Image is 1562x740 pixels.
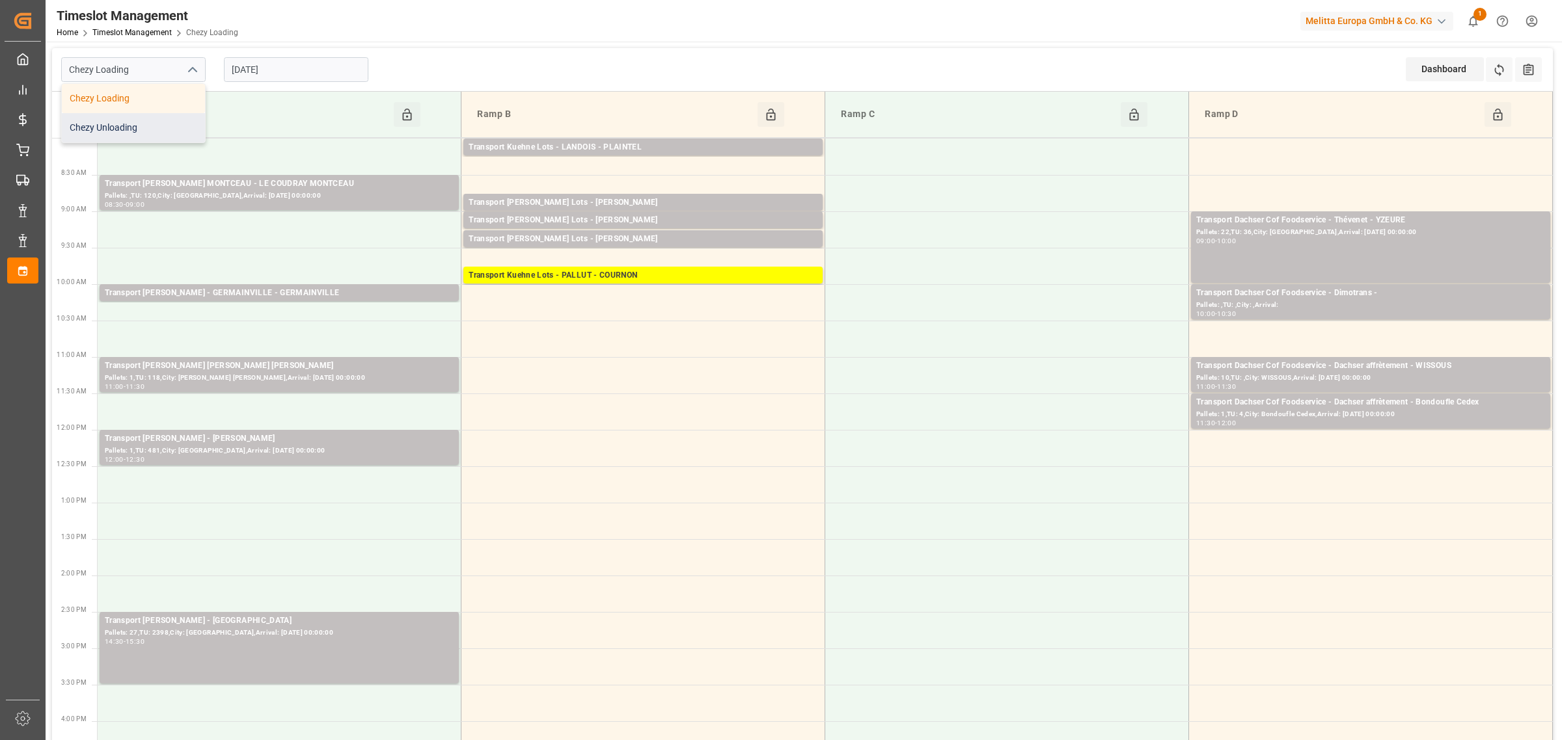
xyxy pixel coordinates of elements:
[61,242,87,249] span: 9:30 AM
[469,246,817,257] div: Pallets: ,TU: 105,City: [GEOGRAPHIC_DATA],Arrival: [DATE] 00:00:00
[61,497,87,504] span: 1:00 PM
[126,384,144,390] div: 11:30
[224,57,368,82] input: DD-MM-YYYY
[62,113,205,142] div: Chezy Unloading
[1217,384,1236,390] div: 11:30
[469,196,817,209] div: Transport [PERSON_NAME] Lots - [PERSON_NAME]
[469,154,817,165] div: Pallets: 3,TU: 313,City: PLAINTEL,Arrival: [DATE] 00:00:00
[1196,238,1215,244] div: 09:00
[105,191,454,202] div: Pallets: ,TU: 120,City: [GEOGRAPHIC_DATA],Arrival: [DATE] 00:00:00
[1196,287,1545,300] div: Transport Dachser Cof Foodservice - Dimotrans -
[105,432,454,445] div: Transport [PERSON_NAME] - [PERSON_NAME]
[1196,420,1215,426] div: 11:30
[57,351,87,358] span: 11:00 AM
[105,628,454,639] div: Pallets: 27,TU: 2398,City: [GEOGRAPHIC_DATA],Arrival: [DATE] 00:00:00
[61,642,87,650] span: 3:00 PM
[57,388,87,395] span: 11:30 AM
[126,202,144,207] div: 09:00
[105,373,454,384] div: Pallets: 1,TU: 118,City: [PERSON_NAME] [PERSON_NAME],Arrival: [DATE] 00:00:00
[57,315,87,322] span: 10:30 AM
[1196,300,1545,311] div: Pallets: ,TU: ,City: ,Arrival:
[1473,8,1487,21] span: 1
[1196,227,1545,238] div: Pallets: 22,TU: 36,City: [GEOGRAPHIC_DATA],Arrival: [DATE] 00:00:00
[1196,214,1545,227] div: Transport Dachser Cof Foodservice - Thévenet - YZEURE
[105,445,454,456] div: Pallets: 1,TU: 481,City: [GEOGRAPHIC_DATA],Arrival: [DATE] 00:00:00
[105,287,454,300] div: Transport [PERSON_NAME] - GERMAINVILLE - GERMAINVILLE
[1196,384,1215,390] div: 11:00
[1196,409,1545,420] div: Pallets: 1,TU: 4,City: Bondoufle Cedex,Arrival: [DATE] 00:00:00
[57,28,78,37] a: Home
[469,227,817,238] div: Pallets: 6,TU: 1511,City: CARQUEFOU,Arrival: [DATE] 00:00:00
[108,102,394,127] div: Ramp A
[469,233,817,246] div: Transport [PERSON_NAME] Lots - [PERSON_NAME]
[1300,12,1453,31] div: Melitta Europa GmbH & Co. KG
[57,6,238,25] div: Timeslot Management
[1406,57,1484,81] div: Dashboard
[1196,396,1545,409] div: Transport Dachser Cof Foodservice - Dachser affrètement - Bondoufle Cedex
[61,679,87,686] span: 3:30 PM
[61,169,87,176] span: 8:30 AM
[61,533,87,540] span: 1:30 PM
[61,57,206,82] input: Type to search/select
[124,639,126,644] div: -
[1215,238,1217,244] div: -
[1196,373,1545,384] div: Pallets: 10,TU: ,City: WISSOUS,Arrival: [DATE] 00:00:00
[1217,238,1236,244] div: 10:00
[469,269,817,282] div: Transport Kuehne Lots - PALLUT - COURNON
[57,460,87,468] span: 12:30 PM
[1300,8,1459,33] button: Melitta Europa GmbH & Co. KG
[126,639,144,644] div: 15:30
[1196,311,1215,317] div: 10:00
[469,209,817,220] div: Pallets: 4,TU: 679,City: [GEOGRAPHIC_DATA],Arrival: [DATE] 00:00:00
[1217,420,1236,426] div: 12:00
[105,614,454,628] div: Transport [PERSON_NAME] - [GEOGRAPHIC_DATA]
[105,178,454,191] div: Transport [PERSON_NAME] MONTCEAU - LE COUDRAY MONTCEAU
[469,214,817,227] div: Transport [PERSON_NAME] Lots - [PERSON_NAME]
[1459,7,1488,36] button: show 1 new notifications
[105,639,124,644] div: 14:30
[1199,102,1485,127] div: Ramp D
[836,102,1121,127] div: Ramp C
[182,60,201,80] button: close menu
[105,202,124,207] div: 08:30
[1488,7,1517,36] button: Help Center
[92,28,172,37] a: Timeslot Management
[469,141,817,154] div: Transport Kuehne Lots - LANDOIS - PLAINTEL
[124,456,126,462] div: -
[1215,311,1217,317] div: -
[472,102,757,127] div: Ramp B
[105,360,454,373] div: Transport [PERSON_NAME] [PERSON_NAME] [PERSON_NAME]
[105,456,124,462] div: 12:00
[62,84,205,113] div: Chezy Loading
[1215,420,1217,426] div: -
[124,202,126,207] div: -
[105,384,124,390] div: 11:00
[1217,311,1236,317] div: 10:30
[124,384,126,390] div: -
[61,205,87,213] span: 9:00 AM
[105,300,454,311] div: Pallets: ,TU: 204,City: [GEOGRAPHIC_DATA],Arrival: [DATE] 00:00:00
[469,282,817,293] div: Pallets: 2,TU: 602,City: [GEOGRAPHIC_DATA],Arrival: [DATE] 00:00:00
[1215,384,1217,390] div: -
[61,570,87,577] span: 2:00 PM
[61,715,87,722] span: 4:00 PM
[1196,360,1545,373] div: Transport Dachser Cof Foodservice - Dachser affrètement - WISSOUS
[57,278,87,285] span: 10:00 AM
[126,456,144,462] div: 12:30
[61,606,87,613] span: 2:30 PM
[57,424,87,431] span: 12:00 PM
